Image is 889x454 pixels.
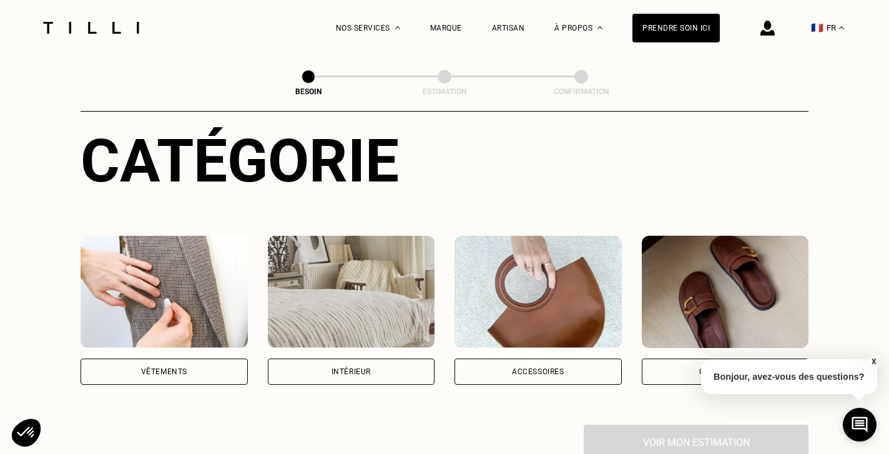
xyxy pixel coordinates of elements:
div: Estimation [382,87,507,96]
div: Accessoires [512,368,564,375]
img: Menu déroulant à propos [597,26,602,29]
div: Confirmation [519,87,644,96]
img: icône connexion [760,21,775,36]
img: Menu déroulant [395,26,400,29]
span: 🇫🇷 [811,22,823,34]
a: Artisan [492,24,525,32]
img: Logo du service de couturière Tilli [39,22,144,34]
a: Marque [430,24,462,32]
img: Intérieur [268,236,435,348]
button: X [867,355,880,369]
div: Vêtements [141,368,187,375]
div: Besoin [246,87,371,96]
div: Intérieur [332,368,371,375]
img: Vêtements [81,236,248,348]
a: Prendre soin ici [632,14,720,42]
p: Bonjour, avez-vous des questions? [701,359,877,394]
div: Chaussures [699,368,750,375]
img: Chaussures [642,236,809,348]
img: menu déroulant [839,26,844,29]
div: Catégorie [81,126,808,196]
img: Accessoires [454,236,622,348]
